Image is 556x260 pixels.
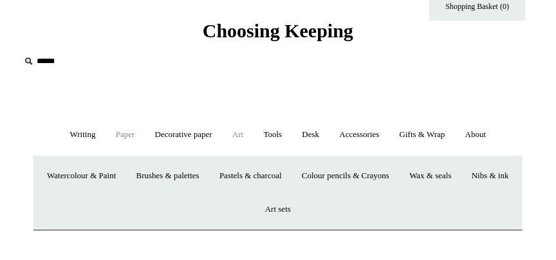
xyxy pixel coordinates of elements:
[127,159,208,193] a: Brushes & palettes
[463,159,518,193] a: Nibs & ink
[61,118,105,152] a: Writing
[203,20,353,41] span: Choosing Keeping
[391,118,454,152] a: Gifts & Wrap
[293,159,398,193] a: Colour pencils & Crayons
[107,118,144,152] a: Paper
[38,159,125,193] a: Watercolour & Paint
[256,192,300,227] a: Art sets
[293,118,329,152] a: Desk
[210,159,291,193] a: Pastels & charcoal
[456,118,496,152] a: About
[400,159,460,193] a: Wax & seals
[255,118,292,152] a: Tools
[203,30,353,39] a: Choosing Keeping
[331,118,389,152] a: Accessories
[223,118,252,152] a: Art
[146,118,221,152] a: Decorative paper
